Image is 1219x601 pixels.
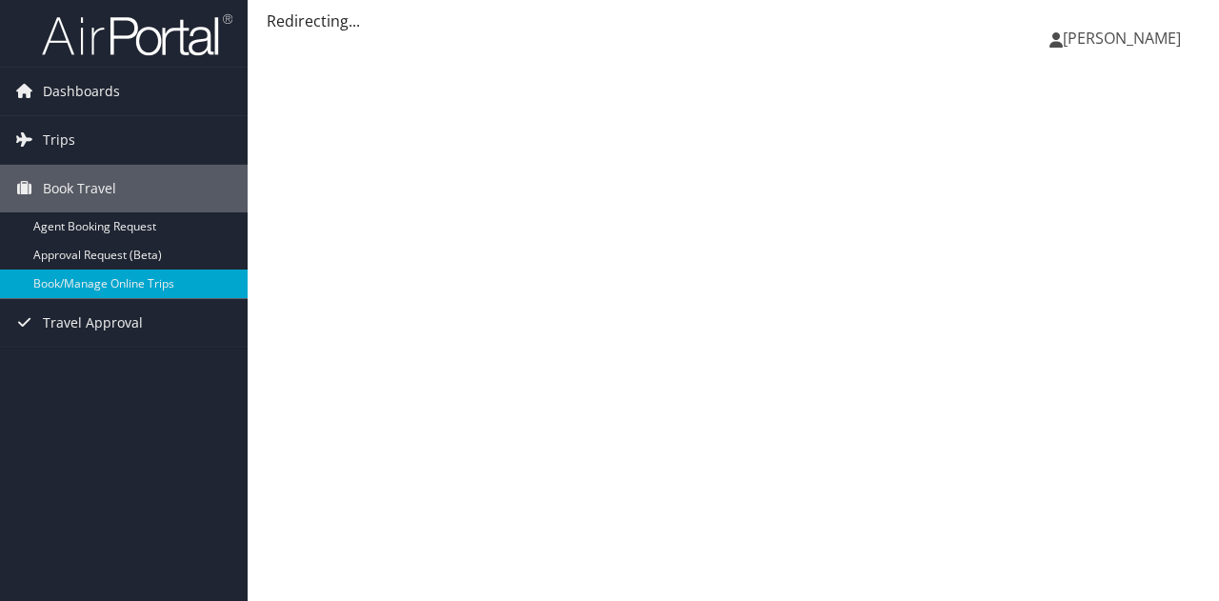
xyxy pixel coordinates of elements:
a: [PERSON_NAME] [1049,10,1200,67]
span: Book Travel [43,165,116,212]
img: airportal-logo.png [42,12,232,57]
span: Trips [43,116,75,164]
span: Travel Approval [43,299,143,347]
span: Dashboards [43,68,120,115]
div: Redirecting... [267,10,1200,32]
span: [PERSON_NAME] [1063,28,1181,49]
